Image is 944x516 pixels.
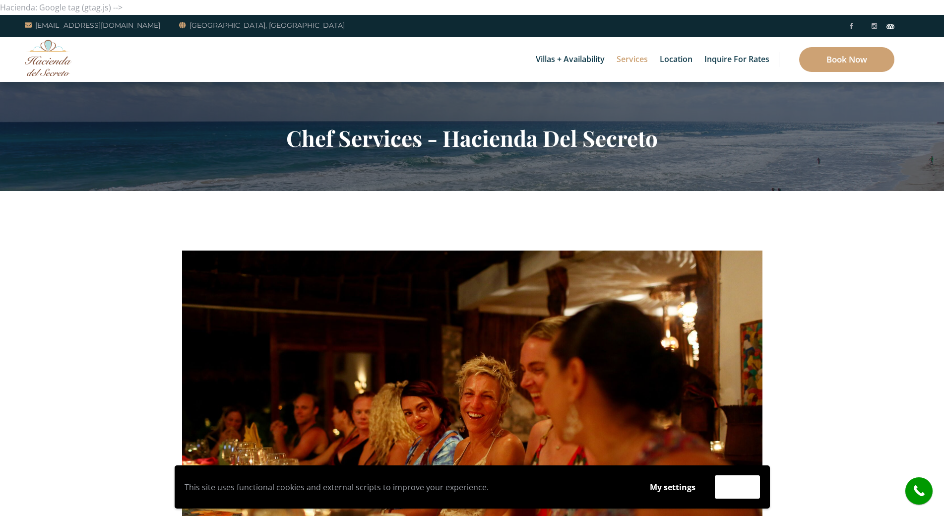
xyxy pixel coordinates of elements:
[886,24,894,29] img: Tripadvisor_logomark.svg
[179,19,345,31] a: [GEOGRAPHIC_DATA], [GEOGRAPHIC_DATA]
[908,480,930,502] i: call
[25,19,160,31] a: [EMAIL_ADDRESS][DOMAIN_NAME]
[655,37,697,82] a: Location
[699,37,774,82] a: Inquire for Rates
[612,37,653,82] a: Services
[185,480,630,495] p: This site uses functional cookies and external scripts to improve your experience.
[25,40,72,76] img: Awesome Logo
[905,477,933,505] a: call
[715,475,760,499] button: Accept
[531,37,610,82] a: Villas + Availability
[799,47,894,72] a: Book Now
[182,125,762,151] h2: Chef Services - Hacienda Del Secreto
[640,476,705,499] button: My settings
